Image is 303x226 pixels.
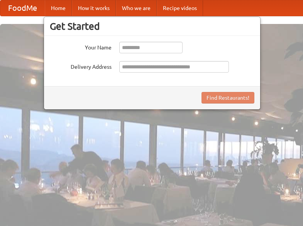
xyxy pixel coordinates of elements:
[45,0,72,16] a: Home
[201,92,254,104] button: Find Restaurants!
[50,20,254,32] h3: Get Started
[50,42,112,51] label: Your Name
[50,61,112,71] label: Delivery Address
[72,0,116,16] a: How it works
[0,0,45,16] a: FoodMe
[157,0,203,16] a: Recipe videos
[116,0,157,16] a: Who we are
